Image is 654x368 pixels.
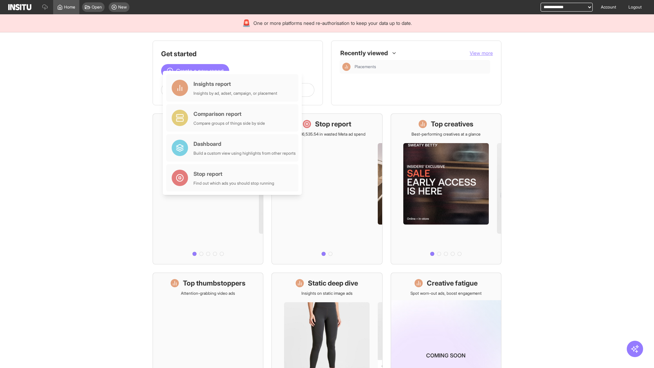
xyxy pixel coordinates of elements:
[289,132,365,137] p: Save £16,535.54 in wasted Meta ad spend
[118,4,127,10] span: New
[301,291,353,296] p: Insights on static image ads
[193,80,277,88] div: Insights report
[193,151,296,156] div: Build a custom view using highlights from other reports
[431,119,473,129] h1: Top creatives
[193,110,265,118] div: Comparison report
[193,121,265,126] div: Compare groups of things side by side
[176,67,224,75] span: Create a new report
[308,278,358,288] h1: Static deep dive
[92,4,102,10] span: Open
[153,113,263,264] a: What's live nowSee all active ads instantly
[161,64,229,78] button: Create a new report
[470,50,493,57] button: View more
[242,18,251,28] div: 🚨
[315,119,351,129] h1: Stop report
[271,113,382,264] a: Stop reportSave £16,535.54 in wasted Meta ad spend
[193,91,277,96] div: Insights by ad, adset, campaign, or placement
[342,63,351,71] div: Insights
[161,49,314,59] h1: Get started
[253,20,412,27] span: One or more platforms need re-authorisation to keep your data up to date.
[470,50,493,56] span: View more
[193,181,274,186] div: Find out which ads you should stop running
[64,4,75,10] span: Home
[355,64,487,70] span: Placements
[391,113,501,264] a: Top creativesBest-performing creatives at a glance
[193,170,274,178] div: Stop report
[193,140,296,148] div: Dashboard
[183,278,246,288] h1: Top thumbstoppers
[355,64,376,70] span: Placements
[181,291,235,296] p: Attention-grabbing video ads
[411,132,481,137] p: Best-performing creatives at a glance
[8,4,31,10] img: Logo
